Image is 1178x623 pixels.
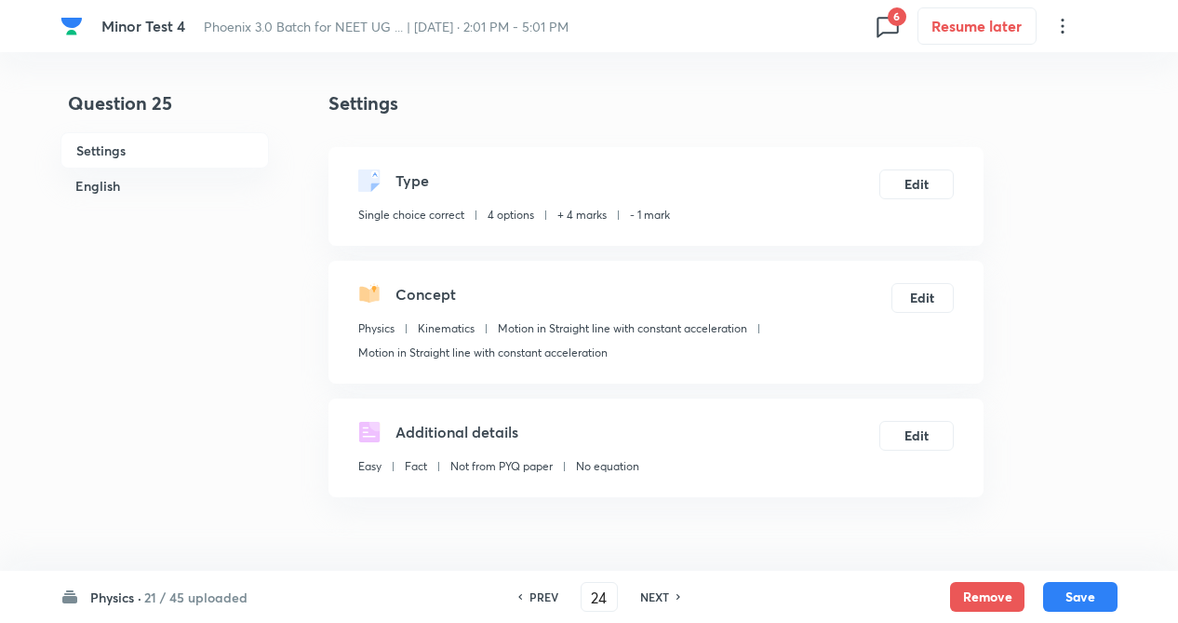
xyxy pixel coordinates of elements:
button: Edit [879,169,954,199]
p: Physics [358,320,395,337]
p: No equation [576,458,639,475]
p: Fact [405,458,427,475]
p: Motion in Straight line with constant acceleration [358,345,608,361]
p: Single choice correct [358,207,464,223]
h6: Physics · [90,588,141,607]
p: 4 options [488,207,534,223]
p: Easy [358,458,382,475]
img: questionDetails.svg [358,421,381,443]
p: Kinematics [418,320,475,337]
span: 6 [888,7,906,26]
h5: Type [395,169,429,192]
button: Edit [891,283,954,313]
img: questionConcept.svg [358,283,381,305]
button: Edit [879,421,954,451]
h6: Settings [60,132,269,169]
span: Minor Test 4 [101,16,185,35]
button: Remove [950,582,1024,612]
a: Company Logo [60,15,87,37]
h4: Question 25 [60,89,269,132]
p: - 1 mark [630,207,670,223]
img: Company Logo [60,15,83,37]
h6: 21 / 45 uploaded [144,588,248,607]
p: + 4 marks [557,207,607,223]
h5: Additional details [395,421,518,443]
button: Resume later [917,7,1037,45]
button: Save [1043,582,1118,612]
p: Motion in Straight line with constant acceleration [498,320,747,337]
h4: Settings [328,89,984,117]
img: questionType.svg [358,169,381,192]
h6: English [60,169,269,203]
h6: PREV [529,589,558,605]
p: Not from PYQ paper [450,458,553,475]
h6: NEXT [640,589,669,605]
span: Phoenix 3.0 Batch for NEET UG ... | [DATE] · 2:01 PM - 5:01 PM [204,18,569,35]
h5: Concept [395,283,456,305]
